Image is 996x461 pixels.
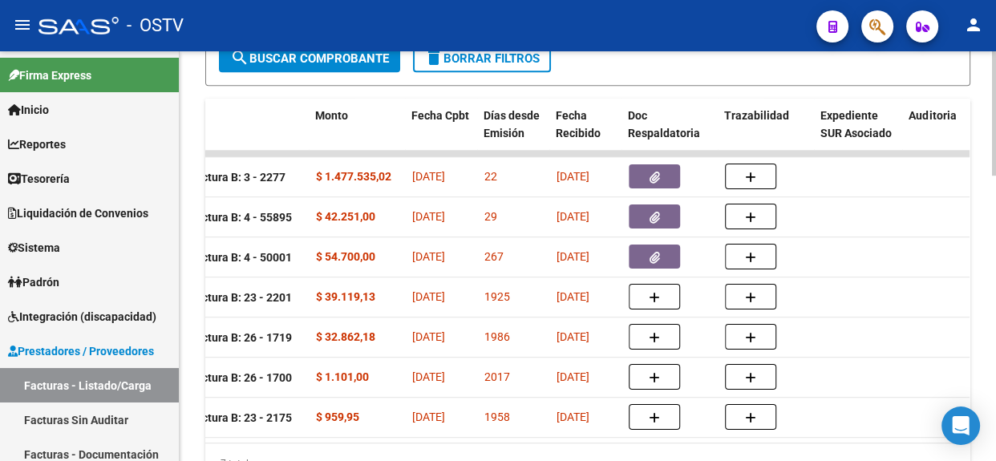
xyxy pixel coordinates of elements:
[140,99,309,169] datatable-header-cell: CPBT
[484,250,504,263] span: 267
[316,210,375,223] strong: $ 42.251,00
[941,406,980,445] div: Open Intercom Messenger
[230,51,389,66] span: Buscar Comprobante
[484,370,510,383] span: 2017
[412,250,445,263] span: [DATE]
[412,170,445,183] span: [DATE]
[412,290,445,303] span: [DATE]
[557,170,589,183] span: [DATE]
[189,211,292,224] strong: Factura B: 4 - 55895
[556,109,601,140] span: Fecha Recibido
[316,250,375,263] strong: $ 54.700,00
[557,250,589,263] span: [DATE]
[484,210,497,223] span: 29
[621,99,718,169] datatable-header-cell: Doc Respaldatoria
[557,330,589,343] span: [DATE]
[316,170,391,183] strong: $ 1.477.535,02
[8,239,60,257] span: Sistema
[316,370,369,383] strong: $ 1.101,00
[316,410,359,423] strong: $ 959,95
[909,109,956,122] span: Auditoria
[724,109,789,122] span: Trazabilidad
[8,101,49,119] span: Inicio
[8,204,148,222] span: Liquidación de Convenios
[557,410,589,423] span: [DATE]
[412,410,445,423] span: [DATE]
[424,51,540,66] span: Borrar Filtros
[820,109,892,140] span: Expediente SUR Asociado
[412,210,445,223] span: [DATE]
[484,290,510,303] span: 1925
[8,308,156,326] span: Integración (discapacidad)
[8,170,70,188] span: Tesorería
[557,290,589,303] span: [DATE]
[628,109,700,140] span: Doc Respaldatoria
[8,273,59,291] span: Padrón
[316,290,375,303] strong: $ 39.119,13
[315,109,348,122] span: Monto
[8,135,66,153] span: Reportes
[219,45,400,72] button: Buscar Comprobante
[405,99,477,169] datatable-header-cell: Fecha Cpbt
[189,291,292,304] strong: Factura B: 23 - 2201
[189,251,292,264] strong: Factura B: 4 - 50001
[902,99,978,169] datatable-header-cell: Auditoria
[549,99,621,169] datatable-header-cell: Fecha Recibido
[412,370,445,383] span: [DATE]
[8,342,154,360] span: Prestadores / Proveedores
[411,109,469,122] span: Fecha Cpbt
[13,15,32,34] mat-icon: menu
[484,330,510,343] span: 1986
[964,15,983,34] mat-icon: person
[477,99,549,169] datatable-header-cell: Días desde Emisión
[127,8,184,43] span: - OSTV
[8,67,91,84] span: Firma Express
[316,330,375,343] strong: $ 32.862,18
[424,48,443,67] mat-icon: delete
[557,370,589,383] span: [DATE]
[484,109,540,140] span: Días desde Emisión
[189,371,292,384] strong: Factura B: 26 - 1700
[230,48,249,67] mat-icon: search
[484,170,497,183] span: 22
[413,45,551,72] button: Borrar Filtros
[557,210,589,223] span: [DATE]
[484,410,510,423] span: 1958
[189,331,292,344] strong: Factura B: 26 - 1719
[814,99,902,169] datatable-header-cell: Expediente SUR Asociado
[189,171,285,184] strong: Factura B: 3 - 2277
[718,99,814,169] datatable-header-cell: Trazabilidad
[309,99,405,169] datatable-header-cell: Monto
[189,411,292,424] strong: Factura B: 23 - 2175
[412,330,445,343] span: [DATE]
